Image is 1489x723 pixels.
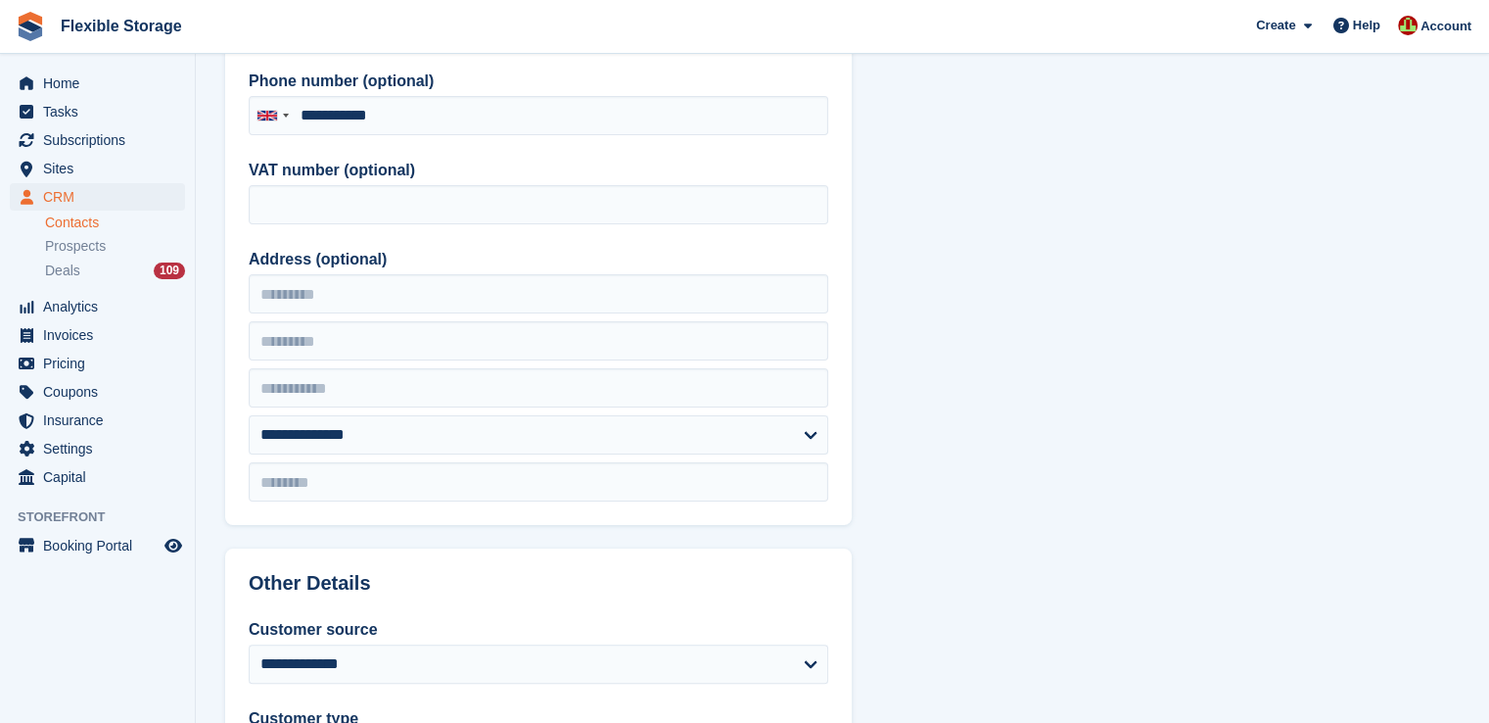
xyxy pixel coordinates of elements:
[45,214,185,232] a: Contacts
[10,463,185,491] a: menu
[43,532,161,559] span: Booking Portal
[10,321,185,349] a: menu
[154,263,185,279] div: 109
[53,10,190,42] a: Flexible Storage
[10,293,185,320] a: menu
[249,248,828,271] label: Address (optional)
[45,261,185,281] a: Deals 109
[43,463,161,491] span: Capital
[1353,16,1380,35] span: Help
[18,507,195,527] span: Storefront
[45,237,106,256] span: Prospects
[43,321,161,349] span: Invoices
[10,407,185,434] a: menu
[43,98,161,125] span: Tasks
[43,350,161,377] span: Pricing
[249,159,828,182] label: VAT number (optional)
[43,126,161,154] span: Subscriptions
[43,435,161,462] span: Settings
[249,572,828,595] h2: Other Details
[10,350,185,377] a: menu
[162,534,185,557] a: Preview store
[249,618,828,642] label: Customer source
[43,183,161,211] span: CRM
[43,155,161,182] span: Sites
[43,293,161,320] span: Analytics
[1256,16,1295,35] span: Create
[1420,17,1471,36] span: Account
[10,70,185,97] a: menu
[10,98,185,125] a: menu
[45,236,185,257] a: Prospects
[43,70,161,97] span: Home
[16,12,45,41] img: stora-icon-8386f47178a22dfd0bd8f6a31ec36ba5ce8667c1dd55bd0f319d3a0aa187defe.svg
[10,155,185,182] a: menu
[249,70,828,93] label: Phone number (optional)
[1398,16,1418,35] img: David Jones
[43,407,161,434] span: Insurance
[10,378,185,406] a: menu
[10,532,185,559] a: menu
[45,262,80,280] span: Deals
[10,126,185,154] a: menu
[250,97,295,134] div: United Kingdom: +44
[10,183,185,211] a: menu
[43,378,161,406] span: Coupons
[10,435,185,462] a: menu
